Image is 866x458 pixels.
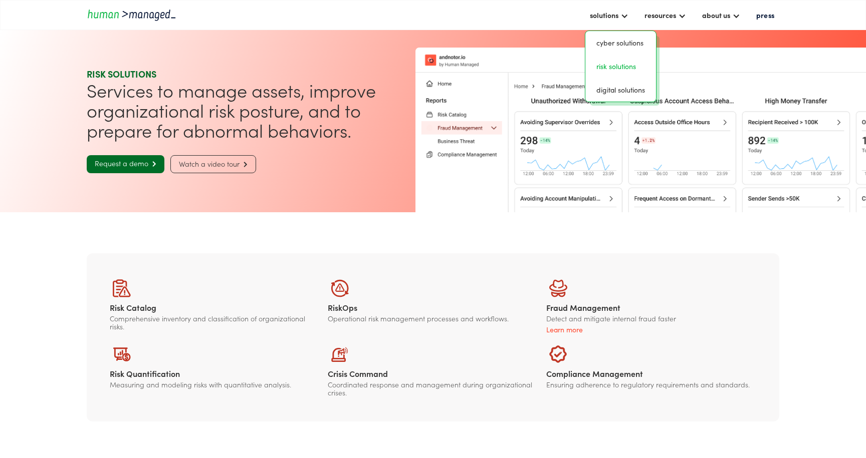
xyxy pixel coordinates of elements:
a: home [87,8,177,22]
div: Crisis Command [328,368,538,378]
div: Measuring and modeling risks with quantitative analysis. [110,380,320,388]
h1: Services to manage assets, improve organizational risk posture, and to prepare for abnormal behav... [87,80,429,140]
div: Operational risk management processes and workflows. [328,314,538,322]
div: resources [639,7,691,24]
div: solutions [585,7,633,24]
div: Compliance Management [546,368,757,378]
div: Fraud Management [546,302,757,312]
div: RiskOps [328,302,538,312]
a: risk solutions [589,59,652,74]
div: Risk Catalog [110,302,320,312]
div: about us [702,9,730,21]
div: Detect and mitigate internal fraud faster [546,314,757,322]
a: Watch a video tour [170,155,256,173]
a: Request a demo [87,155,164,173]
a: press [751,7,779,24]
a: Cyber solutions [589,35,652,51]
div: solutions [590,9,618,21]
a: digital solutions [589,82,652,98]
div: Risk Quantification [110,368,320,378]
div: resources [644,9,676,21]
div: about us [697,7,745,24]
span:  [148,161,156,167]
div: Coordinated response and management during organizational crises. [328,380,538,396]
div: RISK SOLUTIONS [87,68,429,80]
span:  [240,161,248,168]
a: Learn more [546,324,757,334]
div: Comprehensive inventory and classification of organizational risks. [110,314,320,330]
div: Ensuring adherence to regulatory requirements and standards. [546,380,757,388]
